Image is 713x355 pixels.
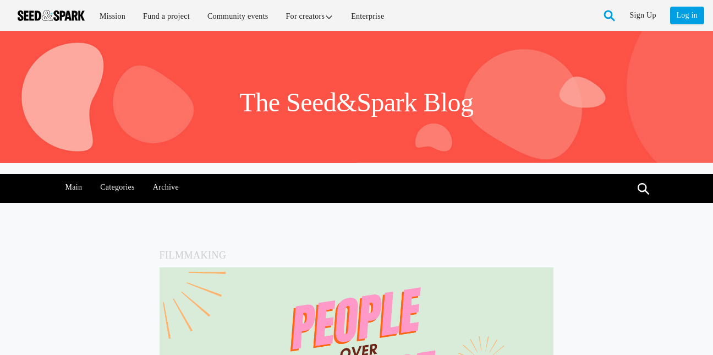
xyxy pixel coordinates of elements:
a: Archive [147,174,184,201]
a: Fund a project [135,4,198,28]
img: Seed amp; Spark [18,10,85,21]
a: Enterprise [343,4,392,28]
a: For creators [278,4,342,28]
a: Log in [670,7,704,24]
a: Main [59,174,88,201]
a: Mission [92,4,133,28]
a: Categories [95,174,141,201]
h1: The Seed&Spark Blog [239,86,473,119]
a: Sign Up [630,7,656,24]
h5: Filmmaking [160,247,554,263]
a: Community events [200,4,276,28]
